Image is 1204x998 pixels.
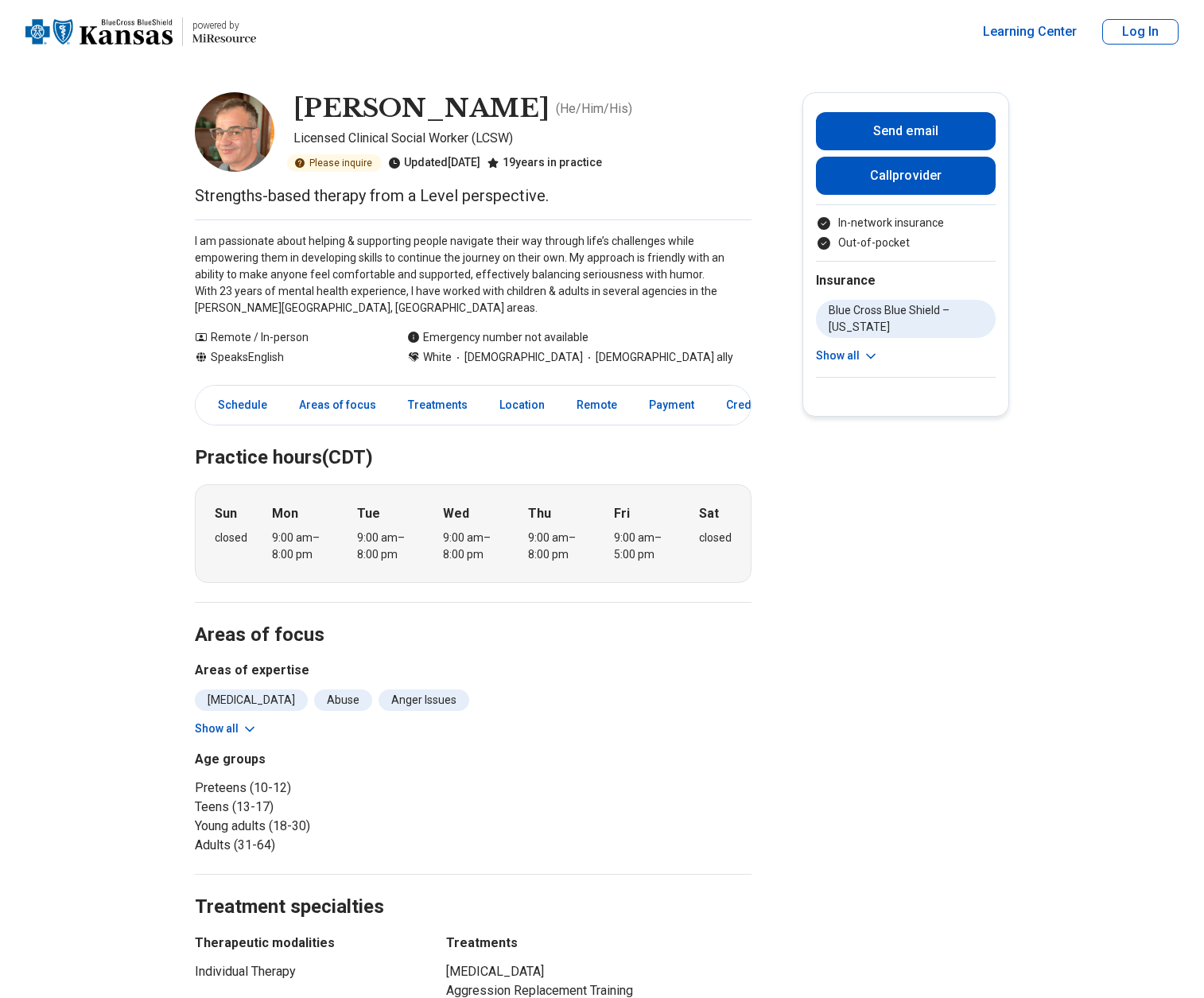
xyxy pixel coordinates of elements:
[215,504,237,523] strong: Sun
[423,349,452,366] span: White
[639,389,704,421] a: Payment
[195,233,752,316] p: I am passionate about helping & supporting people navigate their way through life’s challenges wh...
[816,348,879,364] button: Show all
[717,389,796,421] a: Credentials
[195,689,308,711] li: [MEDICAL_DATA]
[195,329,375,346] div: Remote / In-person
[215,530,247,546] div: closed
[195,962,418,981] li: Individual Therapy
[272,530,333,563] div: 9:00 am – 8:00 pm
[195,779,467,798] li: Preteens (10-12)
[195,349,375,366] div: Speaks English
[567,389,627,421] a: Remote
[287,154,382,172] div: Please inquire
[195,184,752,207] p: Strengths-based therapy from a Level perspective.
[195,720,258,737] button: Show all
[816,215,996,251] ul: Payment options
[983,22,1077,41] a: Learning Center
[199,389,277,421] a: Schedule
[446,934,752,953] h3: Treatments
[293,129,752,148] p: Licensed Clinical Social Worker (LCSW)
[452,349,583,366] span: [DEMOGRAPHIC_DATA]
[289,389,386,421] a: Areas of focus
[195,584,752,649] h2: Areas of focus
[816,235,996,251] li: Out-of-pocket
[195,484,752,583] div: When does the program meet?
[195,836,467,855] li: Adults (31-64)
[614,504,630,523] strong: Fri
[195,798,467,817] li: Teens (13-17)
[195,750,467,769] h3: Age groups
[379,689,469,711] li: Anger Issues
[614,530,675,563] div: 9:00 am – 5:00 pm
[195,856,752,921] h2: Treatment specialties
[699,530,732,546] div: closed
[583,349,733,366] span: [DEMOGRAPHIC_DATA] ally
[816,215,996,231] li: In-network insurance
[25,6,256,57] a: Home page
[816,271,996,290] h2: Insurance
[357,530,418,563] div: 9:00 am – 8:00 pm
[816,157,996,195] button: Callprovider
[272,504,298,523] strong: Mon
[487,154,602,172] div: 19 years in practice
[816,112,996,150] button: Send email
[1102,19,1179,45] button: Log In
[293,92,550,126] h1: [PERSON_NAME]
[195,661,752,680] h3: Areas of expertise
[192,19,256,32] p: powered by
[490,389,554,421] a: Location
[528,530,589,563] div: 9:00 am – 8:00 pm
[699,504,719,523] strong: Sat
[195,817,467,836] li: Young adults (18-30)
[195,92,274,172] img: Shane McCurdy, Licensed Clinical Social Worker (LCSW)
[195,406,752,472] h2: Practice hours (CDT)
[443,504,469,523] strong: Wed
[388,154,480,172] div: Updated [DATE]
[528,504,551,523] strong: Thu
[446,962,752,981] li: [MEDICAL_DATA]
[357,504,380,523] strong: Tue
[314,689,372,711] li: Abuse
[816,300,996,338] li: Blue Cross Blue Shield – [US_STATE]
[443,530,504,563] div: 9:00 am – 8:00 pm
[398,389,477,421] a: Treatments
[195,934,418,953] h3: Therapeutic modalities
[556,99,632,118] p: ( He/Him/His )
[407,329,588,346] div: Emergency number not available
